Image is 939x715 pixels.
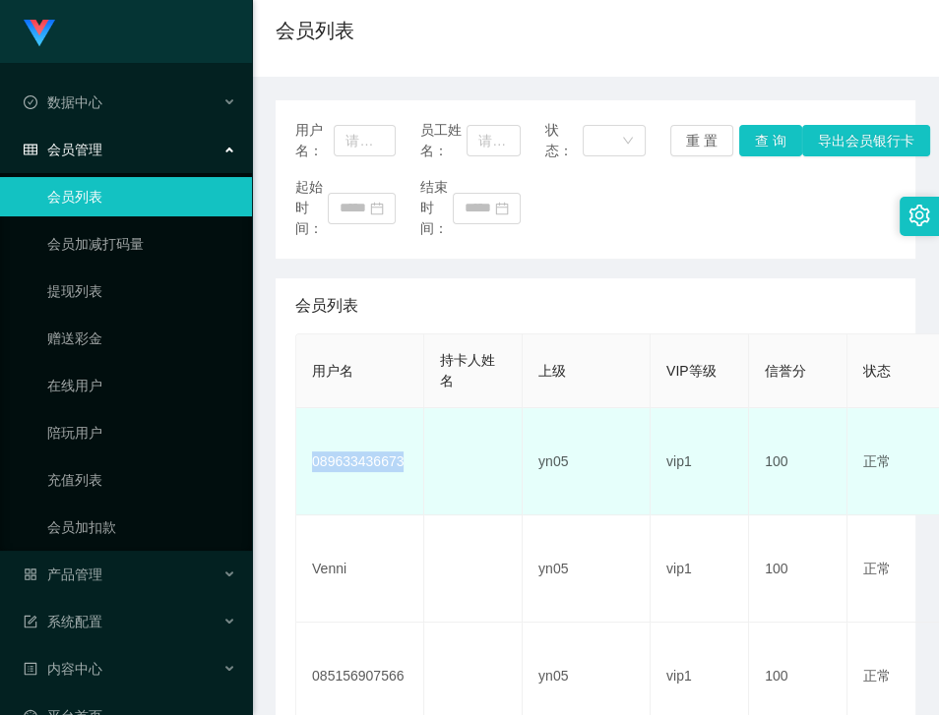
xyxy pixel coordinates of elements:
[523,408,651,515] td: yn05
[47,319,236,358] a: 赠送彩金
[47,413,236,452] a: 陪玩用户
[545,120,583,161] span: 状态：
[47,460,236,500] a: 充值列表
[863,668,891,684] span: 正常
[739,125,802,156] button: 查 询
[24,614,102,629] span: 系统配置
[765,363,806,379] span: 信誉分
[24,662,37,676] i: 图标: profile
[47,366,236,405] a: 在线用户
[276,16,354,45] h1: 会员列表
[24,661,102,677] span: 内容中心
[523,515,651,623] td: yn05
[749,408,847,515] td: 100
[47,177,236,216] a: 会员列表
[47,224,236,264] a: 会员加减打码量
[370,202,384,215] i: 图标: calendar
[295,177,328,239] span: 起始时间：
[295,294,358,318] span: 会员列表
[296,408,424,515] td: 089633436673
[420,177,453,239] span: 结束时间：
[47,271,236,311] a: 提现列表
[440,352,495,388] span: 持卡人姓名
[651,408,749,515] td: vip1
[296,515,424,623] td: Venni
[467,125,521,156] input: 请输入
[863,561,891,576] span: 正常
[538,363,566,379] span: 上级
[24,566,102,582] span: 产品管理
[24,143,37,156] i: 图标: table
[24,567,37,581] i: 图标: appstore-o
[908,205,930,226] i: 图标: setting
[749,515,847,623] td: 100
[420,120,467,161] span: 员工姓名：
[495,202,509,215] i: 图标: calendar
[863,363,891,379] span: 状态
[863,453,891,469] span: 正常
[334,125,395,156] input: 请输入
[47,507,236,547] a: 会员加扣款
[24,615,37,628] i: 图标: form
[666,363,717,379] span: VIP等级
[802,125,930,156] button: 导出会员银行卡
[24,94,102,110] span: 数据中心
[295,120,334,161] span: 用户名：
[670,125,733,156] button: 重 置
[312,363,353,379] span: 用户名
[24,95,37,109] i: 图标: check-circle-o
[651,515,749,623] td: vip1
[622,135,634,149] i: 图标: down
[24,20,55,47] img: logo.9652507e.png
[24,142,102,157] span: 会员管理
